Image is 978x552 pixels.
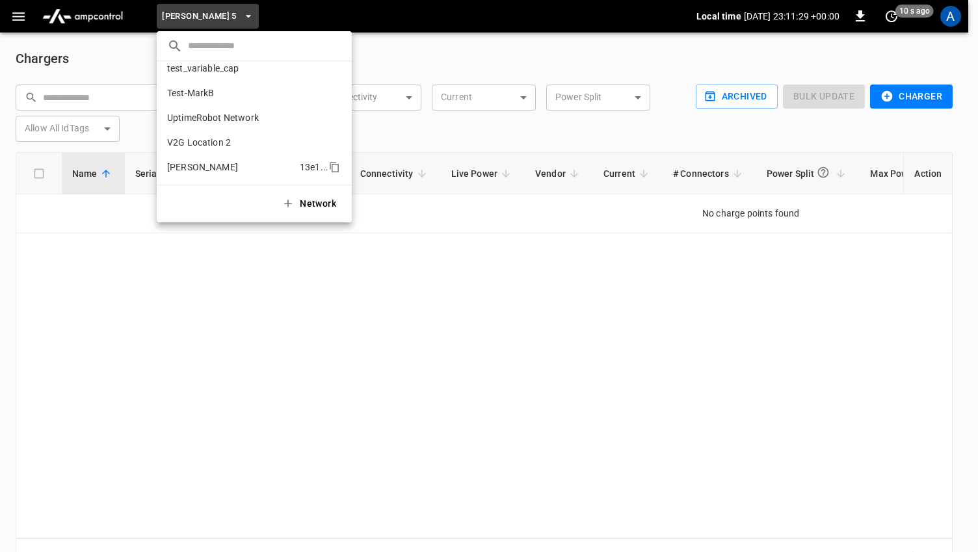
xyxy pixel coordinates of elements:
[167,111,296,124] p: UptimeRobot Network
[328,159,342,175] div: copy
[167,136,297,149] p: V2G Location 2
[167,161,295,174] p: [PERSON_NAME]
[274,191,347,217] button: Network
[167,86,295,99] p: Test-MarkB
[167,62,296,75] p: test_variable_cap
